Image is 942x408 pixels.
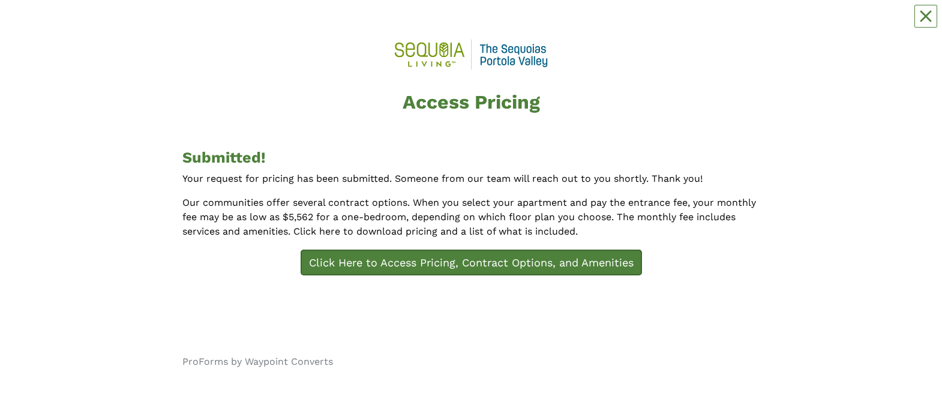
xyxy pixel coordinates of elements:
h2: Submitted! [182,149,760,167]
img: 3156b981-5fe9-483a-97d8-8c35d451d61e.png [381,31,561,78]
div: Access Pricing [182,92,760,112]
div: ProForms by Waypoint Converts [182,355,333,369]
p: Your request for pricing has been submitted. Someone from our team will reach out to you shortly.... [182,172,760,186]
p: Our communities offer several contract options. When you select your apartment and pay the entran... [182,196,760,239]
button: Close [914,5,937,28]
a: Click Here to Access Pricing, Contract Options, and Amenities [301,250,642,275]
